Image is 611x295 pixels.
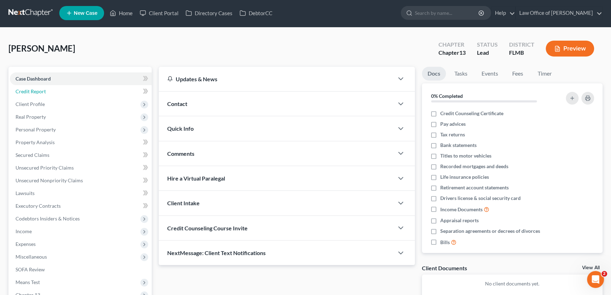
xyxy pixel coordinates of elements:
span: 2 [601,271,607,277]
span: Case Dashboard [16,76,51,82]
a: Help [491,7,515,19]
div: Chapter [438,41,466,49]
span: Quick Info [167,125,194,132]
a: Executory Contracts [10,200,152,212]
span: Bank statements [440,142,477,149]
span: Real Property [16,114,46,120]
span: Income Documents [440,206,483,213]
span: Income [16,228,32,234]
span: Secured Claims [16,152,49,158]
div: FLMB [509,49,534,57]
span: Contact [167,100,187,107]
div: Lead [477,49,498,57]
a: Home [106,7,136,19]
a: Lawsuits [10,187,152,200]
a: Credit Report [10,85,152,98]
span: Retirement account statements [440,184,509,191]
span: Property Analysis [16,139,55,145]
a: Unsecured Nonpriority Claims [10,174,152,187]
a: SOFA Review [10,263,152,276]
span: Executory Contracts [16,203,61,209]
a: Client Portal [136,7,182,19]
span: Client Profile [16,101,45,107]
span: NextMessage: Client Text Notifications [167,249,266,256]
span: Tax returns [440,131,465,138]
span: Unsecured Priority Claims [16,165,74,171]
span: Means Test [16,279,40,285]
span: Client Intake [167,200,200,206]
a: Tasks [449,67,473,81]
span: Codebtors Insiders & Notices [16,216,80,222]
span: Personal Property [16,126,56,132]
span: Lawsuits [16,190,35,196]
iframe: Intercom live chat [587,271,604,288]
a: Fees [507,67,529,81]
p: No client documents yet. [428,280,597,287]
span: Credit Counseling Certificate [440,110,503,117]
a: Unsecured Priority Claims [10,161,152,174]
a: View All [582,265,600,270]
input: Search by name... [415,6,479,19]
a: Docs [422,67,446,81]
span: New Case [74,11,97,16]
span: SOFA Review [16,266,45,272]
button: Preview [546,41,594,57]
div: Client Documents [422,264,467,272]
span: Recorded mortgages and deeds [440,163,508,170]
span: Miscellaneous [16,254,47,260]
a: DebtorCC [236,7,276,19]
span: Comments [167,150,194,157]
span: Appraisal reports [440,217,479,224]
span: Credit Report [16,88,46,94]
a: Directory Cases [182,7,236,19]
div: District [509,41,534,49]
span: [PERSON_NAME] [8,43,75,53]
span: Pay advices [440,120,466,128]
span: Bills [440,239,450,246]
span: Credit Counseling Course Invite [167,225,248,231]
a: Case Dashboard [10,72,152,85]
span: Drivers license & social security card [440,195,521,202]
span: Separation agreements or decrees of divorces [440,228,540,235]
span: Expenses [16,241,36,247]
a: Property Analysis [10,136,152,149]
span: Hire a Virtual Paralegal [167,175,225,182]
a: Events [476,67,504,81]
strong: 0% Completed [431,93,463,99]
span: 13 [459,49,466,56]
div: Status [477,41,498,49]
span: Titles to motor vehicles [440,152,491,159]
div: Chapter [438,49,466,57]
div: Updates & News [167,75,385,83]
a: Timer [532,67,557,81]
span: Unsecured Nonpriority Claims [16,177,83,183]
span: Life insurance policies [440,173,489,181]
a: Secured Claims [10,149,152,161]
a: Law Office of [PERSON_NAME] [516,7,602,19]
